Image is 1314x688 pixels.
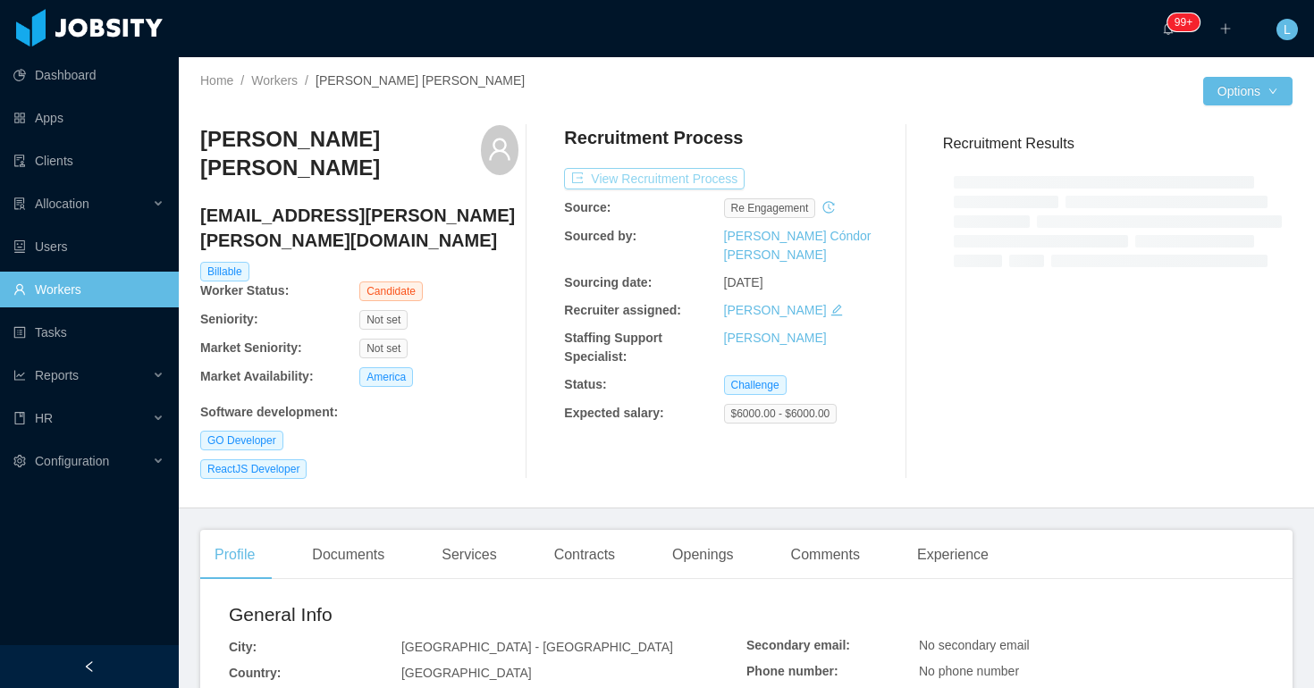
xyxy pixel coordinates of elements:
[359,281,423,301] span: Candidate
[943,132,1293,155] h3: Recruitment Results
[564,229,636,243] b: Sourced by:
[229,640,257,654] b: City:
[777,530,874,580] div: Comments
[200,369,314,383] b: Market Availability:
[746,638,850,652] b: Secondary email:
[13,197,26,210] i: icon: solution
[316,73,525,88] span: [PERSON_NAME] [PERSON_NAME]
[564,275,652,289] b: Sourcing date:
[359,339,408,358] span: Not set
[359,310,408,330] span: Not set
[724,275,763,289] span: [DATE]
[724,331,827,345] a: [PERSON_NAME]
[658,530,748,580] div: Openings
[200,405,338,419] b: Software development :
[564,125,743,150] h4: Recruitment Process
[35,197,89,211] span: Allocation
[724,229,872,262] a: [PERSON_NAME] Cóndor [PERSON_NAME]
[359,367,413,387] span: America
[830,304,843,316] i: icon: edit
[564,172,745,186] a: icon: exportView Recruitment Process
[13,455,26,467] i: icon: setting
[724,404,838,424] span: $6000.00 - $6000.00
[200,73,233,88] a: Home
[401,666,532,680] span: [GEOGRAPHIC_DATA]
[200,312,258,326] b: Seniority:
[200,283,289,298] b: Worker Status:
[564,406,663,420] b: Expected salary:
[401,640,673,654] span: [GEOGRAPHIC_DATA] - [GEOGRAPHIC_DATA]
[724,303,827,317] a: [PERSON_NAME]
[240,73,244,88] span: /
[1167,13,1200,31] sup: 2145
[919,664,1019,678] span: No phone number
[13,100,164,136] a: icon: appstoreApps
[564,303,681,317] b: Recruiter assigned:
[564,200,611,214] b: Source:
[13,412,26,424] i: icon: book
[487,137,512,162] i: icon: user
[1219,22,1232,35] i: icon: plus
[229,600,746,629] h2: General Info
[13,315,164,350] a: icon: profileTasks
[200,262,249,281] span: Billable
[564,168,745,189] button: icon: exportView Recruitment Process
[1203,77,1293,105] button: Optionsicon: down
[13,143,164,179] a: icon: auditClients
[724,375,787,395] span: Challenge
[35,411,53,425] span: HR
[13,57,164,93] a: icon: pie-chartDashboard
[13,272,164,307] a: icon: userWorkers
[903,530,1003,580] div: Experience
[1284,19,1291,40] span: L
[35,368,79,382] span: Reports
[200,459,307,479] span: ReactJS Developer
[746,664,838,678] b: Phone number:
[200,431,283,450] span: GO Developer
[564,377,606,391] b: Status:
[540,530,629,580] div: Contracts
[1162,22,1175,35] i: icon: bell
[200,125,481,183] h3: [PERSON_NAME] [PERSON_NAME]
[427,530,510,580] div: Services
[200,203,518,253] h4: [EMAIL_ADDRESS][PERSON_NAME][PERSON_NAME][DOMAIN_NAME]
[298,530,399,580] div: Documents
[251,73,298,88] a: Workers
[305,73,308,88] span: /
[564,331,662,364] b: Staffing Support Specialist:
[13,369,26,382] i: icon: line-chart
[724,198,816,218] span: re engagement
[822,201,835,214] i: icon: history
[200,340,302,355] b: Market Seniority:
[919,638,1030,652] span: No secondary email
[35,454,109,468] span: Configuration
[229,666,281,680] b: Country:
[13,229,164,264] a: icon: robotUsers
[200,530,269,580] div: Profile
